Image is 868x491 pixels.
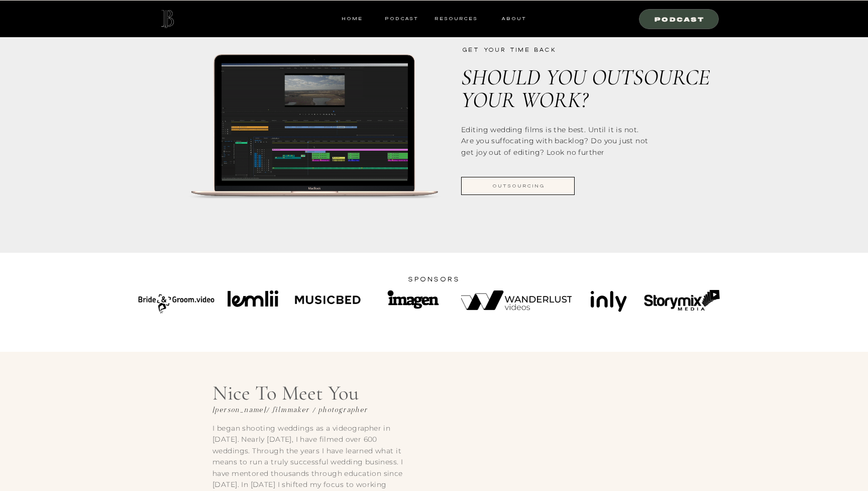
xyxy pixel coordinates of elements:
[431,14,478,23] a: resources
[212,379,398,409] p: Nice to meet you
[645,14,714,23] a: Podcast
[462,181,575,190] a: outsourcing
[461,124,652,162] p: Editing wedding films is the best. Until it is not. Are you suffocating with backlog? Do you just...
[382,14,421,23] a: Podcast
[501,14,526,23] a: ABOUT
[462,45,653,54] p: get your time back
[461,66,711,116] p: should you outsource your work?
[381,273,487,294] h1: sponsors
[342,14,363,23] a: HOME
[212,405,398,415] h3: [PERSON_NAME]/ Filmmaker / Photographer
